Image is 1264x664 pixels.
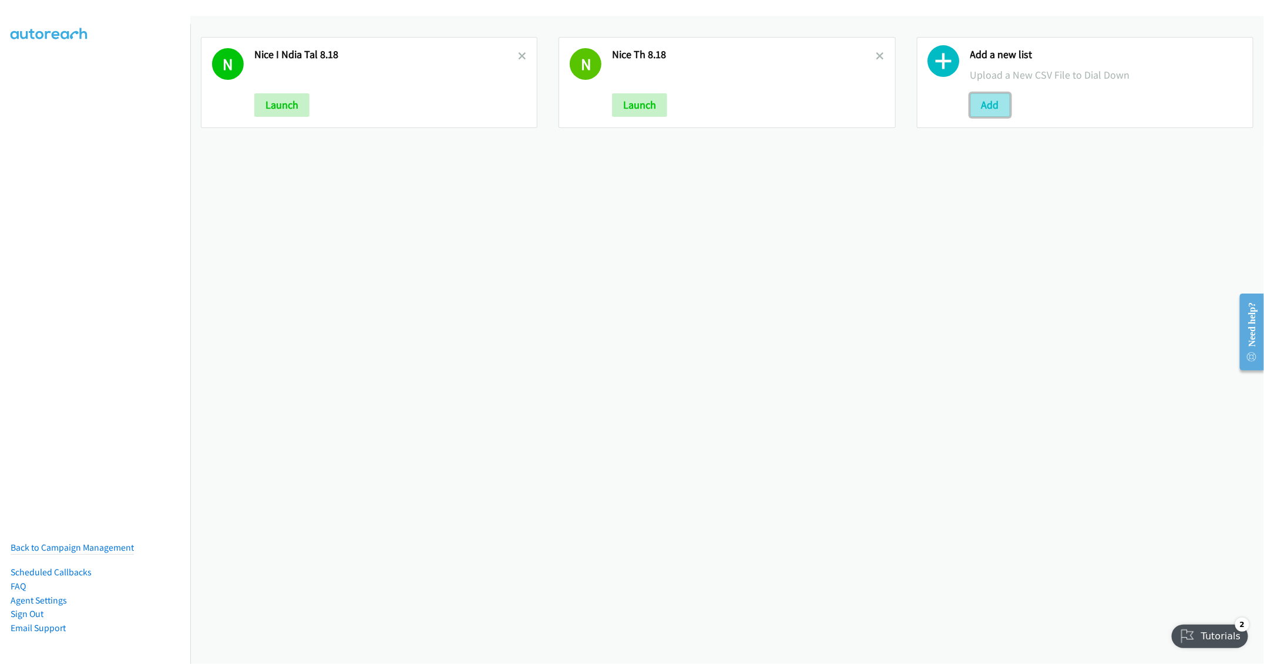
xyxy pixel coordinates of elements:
a: Agent Settings [11,595,67,606]
h1: N [212,48,244,80]
h2: Add a new list [970,48,1242,62]
iframe: Resource Center [1231,285,1264,379]
a: Email Support [11,622,66,633]
a: FAQ [11,581,26,592]
a: Sign Out [11,608,43,619]
h1: N [570,48,601,80]
a: Scheduled Callbacks [11,567,92,578]
h2: Nice I Ndia Tal 8.18 [254,48,518,62]
p: Upload a New CSV File to Dial Down [970,67,1242,83]
iframe: Checklist [1165,613,1255,655]
button: Launch [254,93,310,117]
a: Back to Campaign Management [11,542,134,553]
button: Launch [612,93,667,117]
h2: Nice Th 8.18 [612,48,876,62]
button: Add [970,93,1010,117]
